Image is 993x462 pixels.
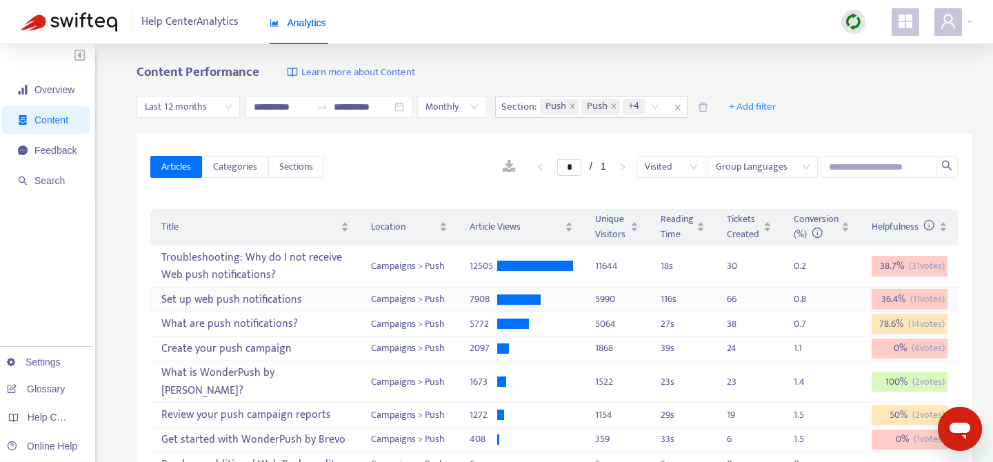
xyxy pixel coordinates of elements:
[595,432,639,447] div: 359
[872,256,947,277] div: 38.7 %
[897,13,914,30] span: appstore
[595,259,639,274] div: 11644
[18,115,28,125] span: container
[34,145,77,156] span: Feedback
[34,175,65,186] span: Search
[545,99,566,115] span: Push
[661,292,705,307] div: 116 s
[872,372,947,392] div: 100 %
[910,292,945,307] span: ( 11 votes)
[161,362,349,402] div: What is WonderPush by [PERSON_NAME]?
[661,212,694,242] span: Reading Time
[202,156,268,178] button: Categories
[912,341,945,356] span: ( 4 votes)
[794,432,821,447] div: 1.5
[661,432,705,447] div: 33 s
[161,219,338,234] span: Title
[650,209,716,245] th: Reading Time
[872,314,947,334] div: 78.6 %
[940,13,956,30] span: user
[21,12,117,32] img: Swifteq
[301,65,415,81] span: Learn more about Content
[727,374,754,390] div: 23
[145,97,232,117] span: Last 12 months
[360,312,459,337] td: Campaigns > Push
[645,157,697,177] span: Visited
[628,99,639,115] span: +4
[569,103,576,111] span: close
[161,288,349,311] div: Set up web push notifications
[360,245,459,288] td: Campaigns > Push
[459,209,584,245] th: Article Views
[150,156,202,178] button: Articles
[18,176,28,185] span: search
[470,259,497,274] div: 12505
[590,161,592,172] span: /
[161,246,349,286] div: Troubleshooting: Why do I not receive Web push notifications?
[727,432,754,447] div: 6
[470,374,497,390] div: 1673
[584,209,650,245] th: Unique Visitors
[794,317,821,332] div: 0.7
[794,211,839,242] span: Conversion (%)
[716,209,783,245] th: Tickets Created
[279,159,313,174] span: Sections
[941,160,952,171] span: search
[595,292,639,307] div: 5990
[470,432,497,447] div: 408
[794,259,821,274] div: 0.2
[287,67,298,78] img: image-link
[317,101,328,112] span: swap-right
[530,159,552,175] button: left
[872,405,947,425] div: 50 %
[317,101,328,112] span: to
[872,430,947,450] div: 0 %
[470,317,497,332] div: 5772
[595,317,639,332] div: 5064
[7,383,65,394] a: Glossary
[161,403,349,426] div: Review your push campaign reports
[7,441,77,452] a: Online Help
[137,61,259,83] b: Content Performance
[794,292,821,307] div: 0.8
[623,99,645,115] span: +4
[595,374,639,390] div: 1522
[371,219,437,234] span: Location
[360,337,459,361] td: Campaigns > Push
[872,219,934,234] span: Helpfulness
[161,428,349,451] div: Get started with WonderPush by Brevo
[530,159,552,175] li: Previous Page
[287,65,415,81] a: Learn more about Content
[661,341,705,356] div: 39 s
[270,17,326,28] span: Analytics
[470,219,562,234] span: Article Views
[661,317,705,332] div: 27 s
[727,317,754,332] div: 38
[540,99,579,115] span: Push
[727,408,754,423] div: 19
[719,96,787,118] button: + Add filter
[150,209,360,245] th: Title
[595,408,639,423] div: 1154
[845,13,862,30] img: sync.dc5367851b00ba804db3.png
[914,432,945,447] span: ( 1 votes)
[18,85,28,94] span: signal
[587,99,608,115] span: Push
[360,361,459,403] td: Campaigns > Push
[727,259,754,274] div: 30
[425,97,478,117] span: Monthly
[612,159,634,175] li: Next Page
[268,156,324,178] button: Sections
[938,407,982,451] iframe: Button to launch messaging window
[727,341,754,356] div: 24
[161,312,349,335] div: What are push notifications?
[161,159,191,174] span: Articles
[360,288,459,312] td: Campaigns > Push
[872,339,947,359] div: 0 %
[536,163,545,171] span: left
[909,259,945,274] span: ( 31 votes)
[470,292,497,307] div: 7908
[360,428,459,452] td: Campaigns > Push
[661,259,705,274] div: 18 s
[661,408,705,423] div: 29 s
